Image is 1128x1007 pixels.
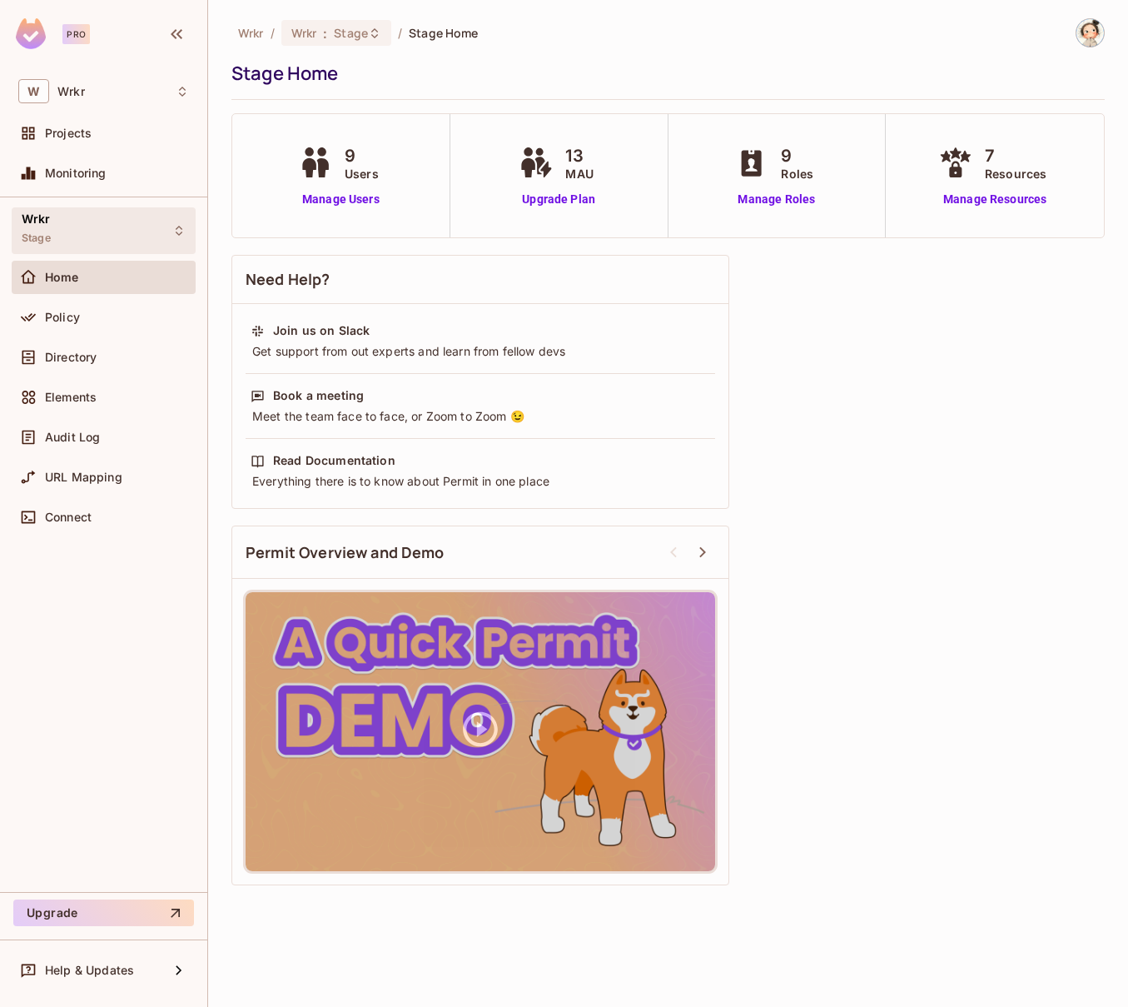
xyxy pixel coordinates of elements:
[45,471,122,484] span: URL Mapping
[345,143,379,168] span: 9
[565,165,593,182] span: MAU
[273,322,370,339] div: Join us on Slack
[291,25,317,41] span: Wrkr
[45,311,80,324] span: Policy
[251,343,710,360] div: Get support from out experts and learn from fellow devs
[731,191,822,208] a: Manage Roles
[781,165,813,182] span: Roles
[18,79,49,103] span: W
[62,24,90,44] div: Pro
[409,25,478,41] span: Stage Home
[251,473,710,490] div: Everything there is to know about Permit in one place
[246,542,445,563] span: Permit Overview and Demo
[45,271,79,284] span: Home
[45,511,92,524] span: Connect
[45,127,92,140] span: Projects
[985,143,1046,168] span: 7
[13,900,194,926] button: Upgrade
[398,25,402,41] li: /
[45,167,107,180] span: Monitoring
[334,25,368,41] span: Stage
[246,269,330,290] span: Need Help?
[322,27,328,40] span: :
[935,191,1055,208] a: Manage Resources
[985,165,1046,182] span: Resources
[45,351,97,364] span: Directory
[1076,19,1104,47] img: Chandima Wickramasinghe
[45,431,100,444] span: Audit Log
[273,452,395,469] div: Read Documentation
[515,191,601,208] a: Upgrade Plan
[231,61,1096,86] div: Stage Home
[781,143,813,168] span: 9
[238,25,264,41] span: the active workspace
[251,408,710,425] div: Meet the team face to face, or Zoom to Zoom 😉
[273,387,364,404] div: Book a meeting
[45,391,97,404] span: Elements
[271,25,275,41] li: /
[16,18,46,49] img: SReyMgAAAABJRU5ErkJggg==
[57,85,85,98] span: Workspace: Wrkr
[45,964,134,977] span: Help & Updates
[295,191,387,208] a: Manage Users
[565,143,593,168] span: 13
[22,232,51,245] span: Stage
[345,165,379,182] span: Users
[22,212,51,226] span: Wrkr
